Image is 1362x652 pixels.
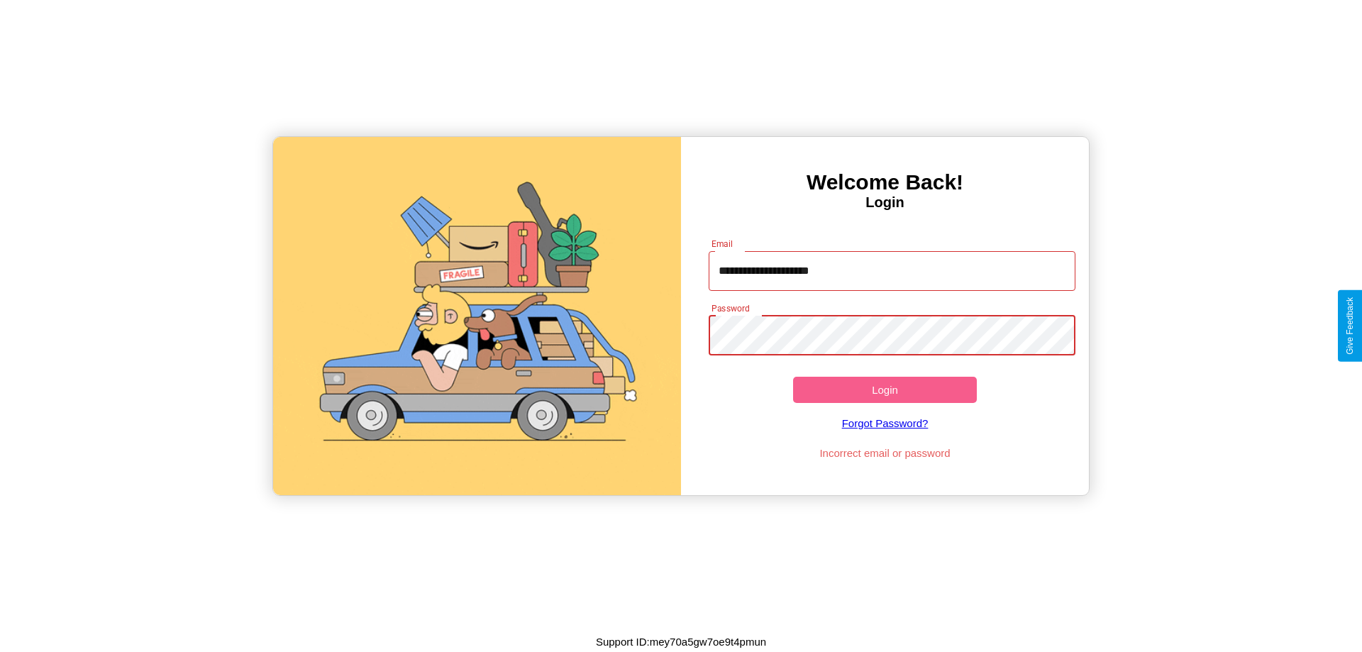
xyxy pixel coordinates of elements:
label: Password [712,302,749,314]
p: Support ID: mey70a5gw7oe9t4pmun [596,632,766,651]
h4: Login [681,194,1089,211]
a: Forgot Password? [702,403,1069,443]
button: Login [793,377,977,403]
p: Incorrect email or password [702,443,1069,463]
img: gif [273,137,681,495]
div: Give Feedback [1345,297,1355,355]
h3: Welcome Back! [681,170,1089,194]
label: Email [712,238,733,250]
